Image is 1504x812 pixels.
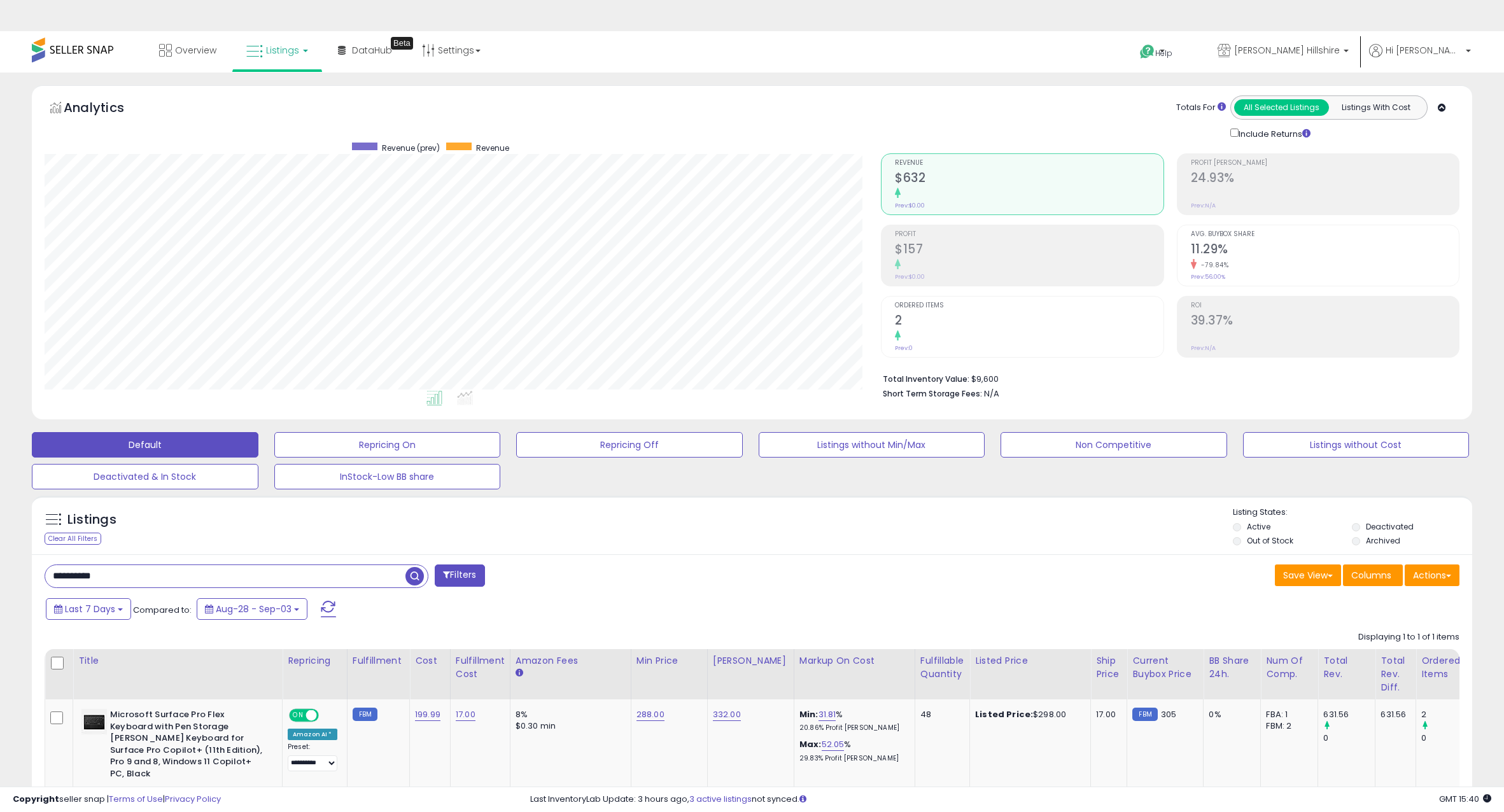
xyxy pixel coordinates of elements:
label: Deactivated [1366,521,1414,532]
li: $9,600 [883,370,1450,386]
div: 0 [1323,732,1375,744]
div: Amazon Fees [516,654,626,668]
div: Ordered Items [1421,654,1468,681]
div: BB Share 24h. [1209,654,1255,681]
div: Fulfillment Cost [456,654,505,681]
button: Listings without Cost [1243,432,1470,458]
div: $0.30 min [516,720,621,732]
div: Include Returns [1221,126,1326,141]
div: Num of Comp. [1266,654,1312,681]
h2: $632 [895,171,1163,188]
p: 20.86% Profit [PERSON_NAME] [799,724,905,732]
span: Profit [895,231,1163,238]
a: [PERSON_NAME] Hillshire [1208,31,1358,73]
a: Help [1130,34,1197,73]
button: Filters [435,564,484,587]
h2: 39.37% [1191,313,1459,330]
div: Markup on Cost [799,654,910,668]
h2: 11.29% [1191,242,1459,259]
div: Amazon AI * [288,729,337,740]
small: Prev: 56.00% [1191,273,1225,281]
h5: Listings [67,511,116,529]
div: 48 [920,709,960,720]
div: Last InventoryLab Update: 3 hours ago, not synced. [530,794,1491,806]
label: Archived [1366,535,1400,546]
a: 332.00 [713,708,741,721]
button: Actions [1405,564,1459,586]
div: Ship Price [1096,654,1121,681]
span: Aug-28 - Sep-03 [216,603,292,615]
div: 631.56 [1381,709,1406,720]
a: Listings [237,31,318,69]
span: [PERSON_NAME] Hillshire [1234,44,1340,57]
p: 29.83% Profit [PERSON_NAME] [799,754,905,763]
span: Revenue [476,143,509,153]
a: 288.00 [636,708,664,721]
a: Hi [PERSON_NAME] [1369,44,1471,73]
div: Displaying 1 to 1 of 1 items [1358,631,1459,643]
h2: 2 [895,313,1163,330]
div: Min Price [636,654,702,668]
small: FBM [353,708,377,721]
a: Privacy Policy [165,793,221,805]
button: Save View [1275,564,1341,586]
div: Fulfillment [353,654,404,668]
button: Listings without Min/Max [759,432,985,458]
small: Prev: N/A [1191,202,1216,209]
b: Short Term Storage Fees: [883,388,982,399]
div: % [799,739,905,762]
small: Amazon Fees. [516,668,523,679]
div: 8% [516,709,621,720]
span: Help [1155,48,1172,59]
span: ROI [1191,302,1459,309]
small: Prev: $0.00 [895,273,925,281]
span: Overview [175,44,216,57]
span: Avg. Buybox Share [1191,231,1459,238]
b: Microsoft Surface Pro Flex Keyboard with Pen Storage [PERSON_NAME] Keyboard for Surface Pro Copil... [110,709,265,783]
button: Non Competitive [1001,432,1227,458]
a: 199.99 [415,708,440,721]
a: Overview [150,31,226,69]
div: Total Rev. [1323,654,1370,681]
div: 17.00 [1096,709,1117,720]
span: Hi [PERSON_NAME] [1386,44,1462,57]
b: Min: [799,708,819,720]
div: Title [78,654,277,668]
button: Default [32,432,258,458]
b: Listed Price: [975,708,1033,720]
label: Out of Stock [1247,535,1293,546]
label: Active [1247,521,1270,532]
span: Ordered Items [895,302,1163,309]
span: Last 7 Days [65,603,115,615]
h2: 24.93% [1191,171,1459,188]
img: 411cbvAMQBL._SL40_.jpg [81,709,107,734]
div: Clear All Filters [45,533,101,545]
a: 52.05 [822,738,845,751]
strong: Copyright [13,793,59,805]
div: % [799,709,905,732]
th: The percentage added to the cost of goods (COGS) that forms the calculator for Min & Max prices. [794,649,915,699]
span: Revenue (prev) [382,143,440,153]
button: Columns [1343,564,1403,586]
div: [PERSON_NAME] [713,654,789,668]
div: Tooltip anchor [391,37,413,50]
div: Listed Price [975,654,1085,668]
div: Repricing [288,654,342,668]
b: Max: [799,738,822,750]
div: Totals For [1176,102,1226,114]
button: Repricing Off [516,432,743,458]
a: 17.00 [456,708,475,721]
div: Total Rev. Diff. [1381,654,1410,694]
span: Profit [PERSON_NAME] [1191,160,1459,167]
div: 0% [1209,709,1251,720]
b: Total Inventory Value: [883,374,969,384]
span: Revenue [895,160,1163,167]
a: 31.81 [819,708,836,721]
small: Prev: 0 [895,344,913,352]
div: FBM: 2 [1266,720,1308,732]
div: 2 [1421,709,1473,720]
div: 631.56 [1323,709,1375,720]
span: Columns [1351,569,1391,582]
small: FBM [1132,708,1157,721]
span: 2025-09-11 15:40 GMT [1439,793,1491,805]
